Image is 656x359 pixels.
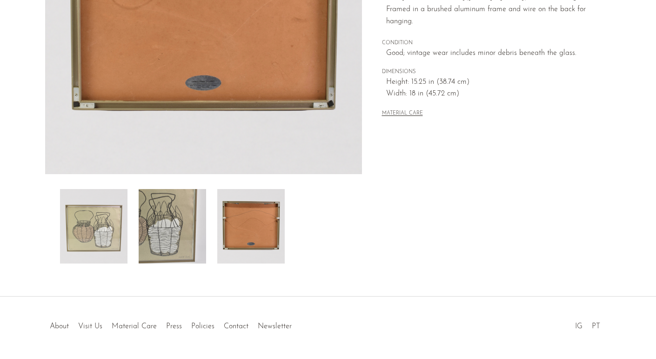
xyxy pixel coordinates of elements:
[386,47,591,60] span: Good; vintage wear includes minor debris beneath the glass.
[166,323,182,330] a: Press
[570,315,605,333] ul: Social Medias
[191,323,214,330] a: Policies
[112,323,157,330] a: Material Care
[382,39,591,47] span: CONDITION
[382,110,423,117] button: MATERIAL CARE
[592,323,600,330] a: PT
[382,68,591,76] span: DIMENSIONS
[224,323,248,330] a: Contact
[575,323,582,330] a: IG
[78,323,102,330] a: Visit Us
[217,189,285,264] img: Egg Baskets Serigraph, Framed
[386,88,591,100] span: Width: 18 in (45.72 cm)
[60,189,127,264] img: Egg Baskets Serigraph, Framed
[45,315,296,333] ul: Quick links
[139,189,206,264] img: Egg Baskets Serigraph, Framed
[386,76,591,88] span: Height: 15.25 in (38.74 cm)
[50,323,69,330] a: About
